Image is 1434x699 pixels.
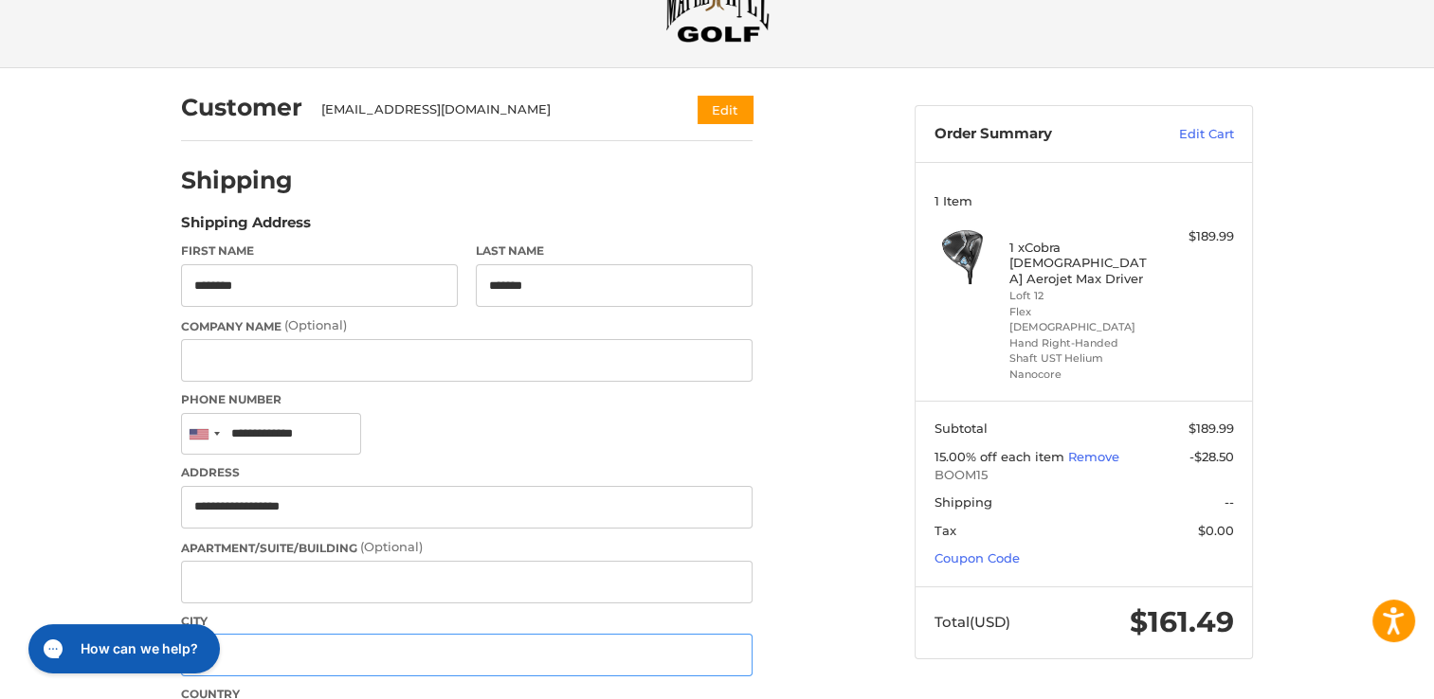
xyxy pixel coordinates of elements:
h3: Order Summary [935,125,1138,144]
label: City [181,613,753,630]
div: [EMAIL_ADDRESS][DOMAIN_NAME] [321,100,662,119]
span: -- [1225,494,1234,510]
h2: Customer [181,93,302,122]
li: Hand Right-Handed [1009,335,1154,351]
span: $161.49 [1130,604,1234,639]
span: BOOM15 [935,466,1234,485]
span: Shipping [935,494,992,510]
label: Company Name [181,316,753,335]
span: 15.00% off each item [935,449,1068,464]
a: Edit Cart [1138,125,1234,144]
span: Subtotal [935,421,988,436]
small: (Optional) [360,539,423,554]
label: Last Name [476,242,753,260]
label: First Name [181,242,458,260]
label: Apartment/Suite/Building [181,538,753,557]
li: Loft 12 [1009,288,1154,304]
h2: Shipping [181,166,293,195]
span: Tax [935,523,956,538]
a: Remove [1068,449,1119,464]
h4: 1 x Cobra [DEMOGRAPHIC_DATA] Aerojet Max Driver [1009,240,1154,286]
a: Coupon Code [935,550,1020,565]
label: Phone Number [181,391,753,408]
legend: Shipping Address [181,212,311,242]
iframe: Gorgias live chat messenger [19,618,225,680]
span: $189.99 [1189,421,1234,436]
label: Address [181,464,753,481]
li: Flex [DEMOGRAPHIC_DATA] [1009,304,1154,335]
li: Shaft UST Helium Nanocore [1009,350,1154,382]
span: $0.00 [1198,523,1234,538]
div: $189.99 [1159,227,1234,246]
span: -$28.50 [1189,449,1234,464]
small: (Optional) [284,317,347,332]
span: Total (USD) [935,613,1010,631]
button: Edit [698,96,753,123]
div: United States: +1 [182,414,226,455]
h3: 1 Item [935,193,1234,208]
